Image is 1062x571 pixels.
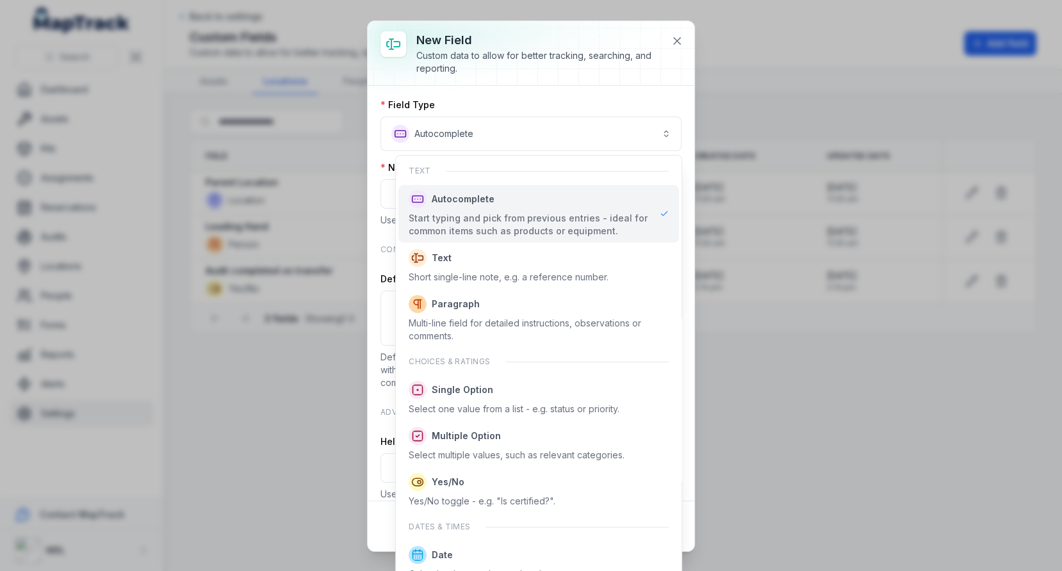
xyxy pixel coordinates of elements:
button: Autocomplete [380,117,682,151]
div: Start typing and pick from previous entries - ideal for common items such as products or equipment. [409,212,649,237]
div: Short single-line note, e.g. a reference number. [409,271,609,284]
div: Multi-line field for detailed instructions, observations or comments. [409,317,668,342]
div: Text [398,158,678,184]
div: Select multiple values, such as relevant categories. [409,449,625,462]
span: Autocomplete [432,193,494,205]
div: Choices & ratings [398,349,678,374]
span: Multiple Option [432,430,501,442]
div: Select one value from a list - e.g. status or priority. [409,403,619,415]
span: Text [432,252,452,264]
span: Single Option [432,383,493,396]
span: Paragraph [432,298,480,310]
div: Dates & times [398,514,678,540]
span: Date [432,549,453,561]
div: Yes/No toggle - e.g. "Is certified?". [409,495,555,508]
span: Yes/No [432,476,464,488]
